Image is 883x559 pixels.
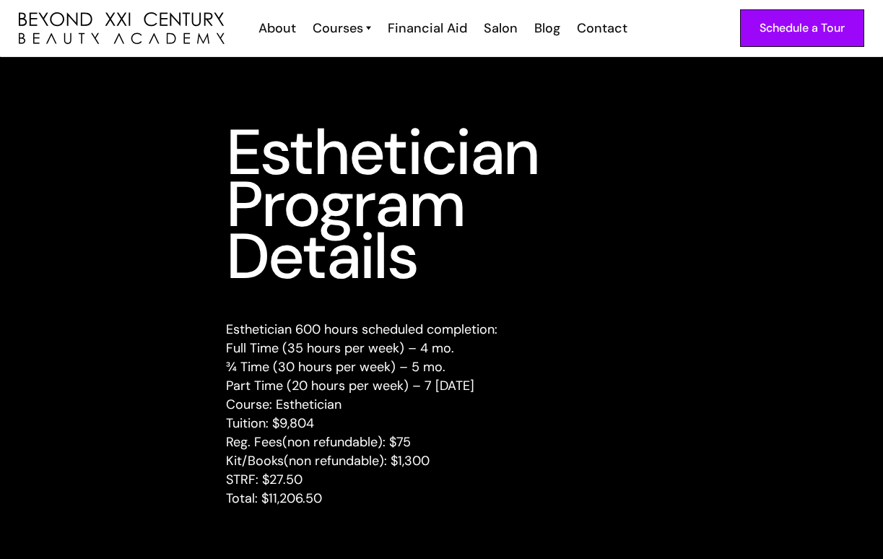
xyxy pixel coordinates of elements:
div: Salon [484,19,518,38]
h2: Esthetician Program Details [226,126,658,282]
a: Courses [313,19,371,38]
div: Blog [534,19,560,38]
a: Financial Aid [378,19,474,38]
div: Schedule a Tour [760,19,845,38]
a: Blog [525,19,567,38]
div: Courses [313,19,363,38]
img: beyond 21st century beauty academy logo [19,12,225,45]
div: About [258,19,296,38]
a: home [19,12,225,45]
a: Schedule a Tour [740,9,864,47]
div: Contact [577,19,627,38]
div: Financial Aid [388,19,467,38]
a: About [249,19,303,38]
a: Contact [567,19,635,38]
p: Esthetician 600 hours scheduled completion: Full Time (35 hours per week) – 4 mo. ¾ Time (30 hour... [226,320,658,508]
a: Salon [474,19,525,38]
